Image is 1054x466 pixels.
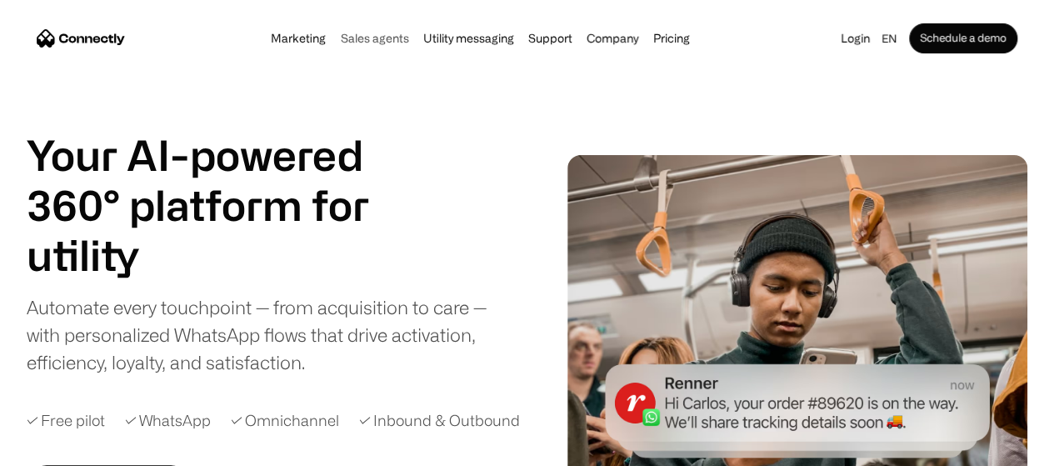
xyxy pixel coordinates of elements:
div: ✓ Omnichannel [231,409,339,432]
a: home [37,26,125,51]
a: Schedule a demo [909,23,1017,53]
a: Marketing [266,32,331,45]
div: ✓ WhatsApp [125,409,211,432]
a: Support [523,32,577,45]
div: ✓ Free pilot [27,409,105,432]
aside: Language selected: English [17,435,100,460]
h1: utility [27,230,410,280]
div: en [882,27,897,50]
div: ✓ Inbound & Outbound [359,409,520,432]
div: carousel [27,230,410,280]
h1: Your AI-powered 360° platform for [27,130,410,230]
a: Utility messaging [418,32,519,45]
div: Company [587,27,638,50]
div: Company [582,27,643,50]
div: en [875,27,909,50]
div: 3 of 4 [27,230,410,280]
div: Automate every touchpoint — from acquisition to care — with personalized WhatsApp flows that driv... [27,293,521,376]
ul: Language list [33,437,100,460]
a: Login [836,27,875,50]
a: Sales agents [335,32,413,45]
a: Pricing [648,32,695,45]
